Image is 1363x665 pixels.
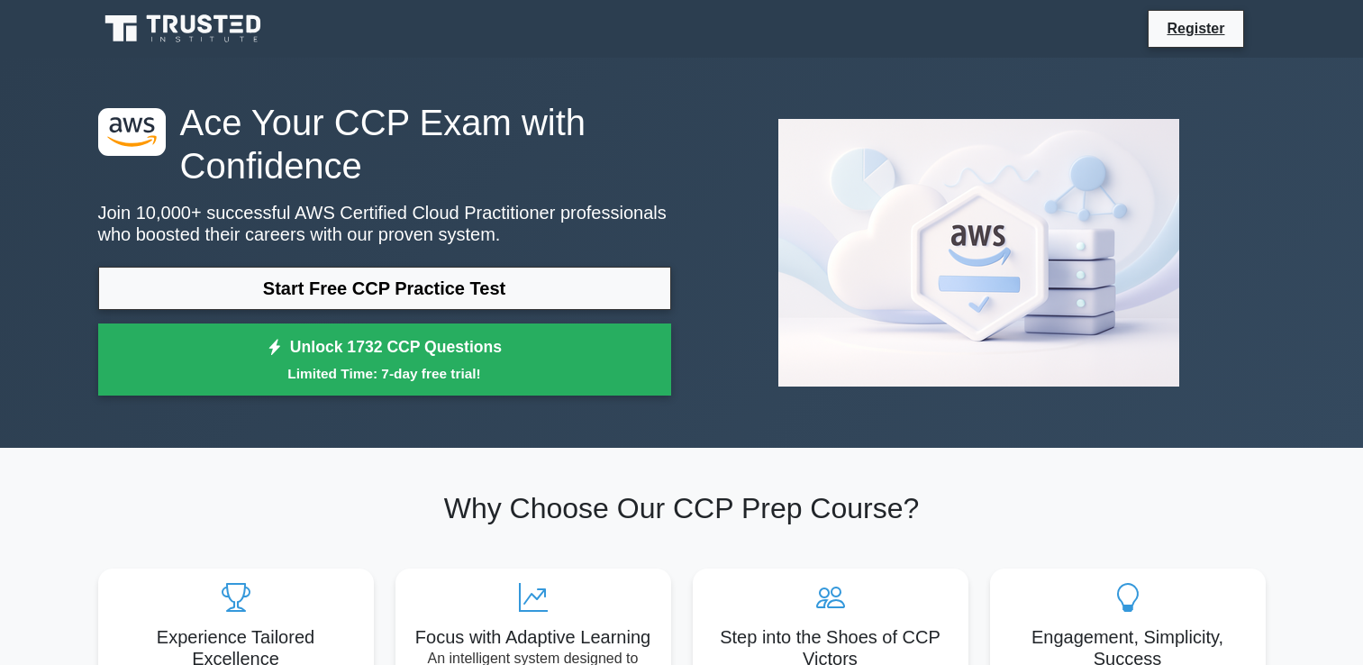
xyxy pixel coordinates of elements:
h5: Focus with Adaptive Learning [410,626,657,648]
a: Unlock 1732 CCP QuestionsLimited Time: 7-day free trial! [98,323,671,396]
small: Limited Time: 7-day free trial! [121,363,649,384]
p: Join 10,000+ successful AWS Certified Cloud Practitioner professionals who boosted their careers ... [98,202,671,245]
a: Start Free CCP Practice Test [98,267,671,310]
h2: Why Choose Our CCP Prep Course? [98,491,1266,525]
h1: Ace Your CCP Exam with Confidence [98,101,671,187]
a: Register [1156,17,1235,40]
img: AWS Certified Cloud Practitioner Preview [764,105,1194,401]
